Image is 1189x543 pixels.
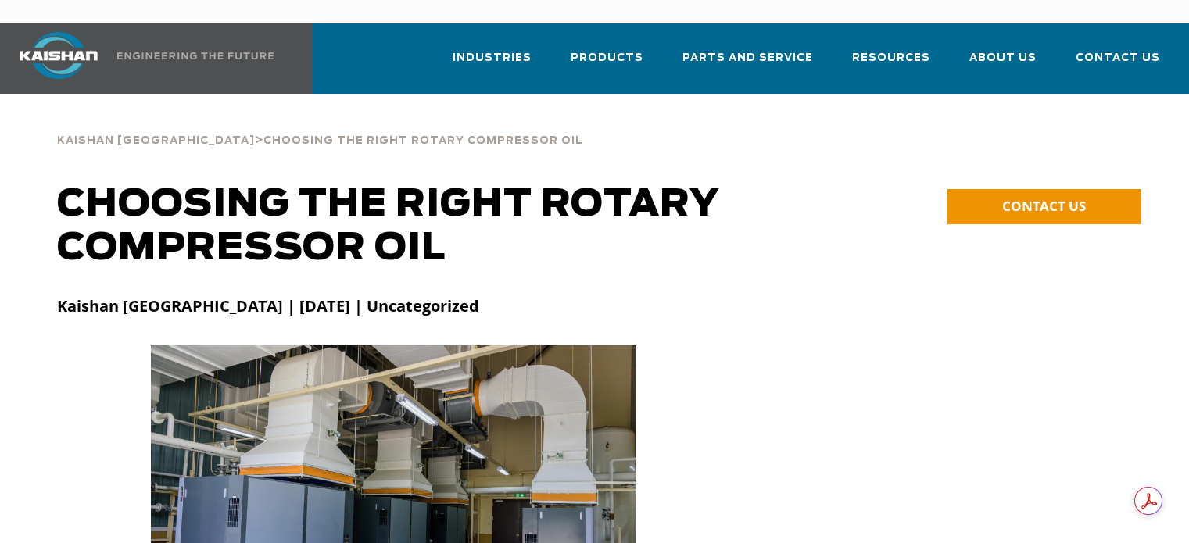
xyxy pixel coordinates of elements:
span: Kaishan [GEOGRAPHIC_DATA] [57,136,255,146]
span: Contact Us [1076,49,1160,67]
a: Resources [852,38,930,91]
a: Contact Us [1076,38,1160,91]
a: CONTACT US [947,189,1141,224]
span: About Us [969,49,1037,67]
span: Industries [453,49,532,67]
a: Kaishan [GEOGRAPHIC_DATA] [57,133,255,147]
span: CONTACT US [1002,197,1086,215]
span: Choosing the Right Rotary Compressor Oil [263,136,583,146]
a: About Us [969,38,1037,91]
a: Products [571,38,643,91]
span: Resources [852,49,930,67]
a: Choosing the Right Rotary Compressor Oil [263,133,583,147]
strong: Kaishan [GEOGRAPHIC_DATA] | [DATE] | Uncategorized [57,295,479,316]
img: Engineering the future [117,52,274,59]
div: > [57,117,583,153]
span: Products [571,49,643,67]
h1: Choosing the Right Rotary Compressor Oil [57,183,859,270]
a: Industries [453,38,532,91]
span: Parts and Service [682,49,813,67]
a: Parts and Service [682,38,813,91]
